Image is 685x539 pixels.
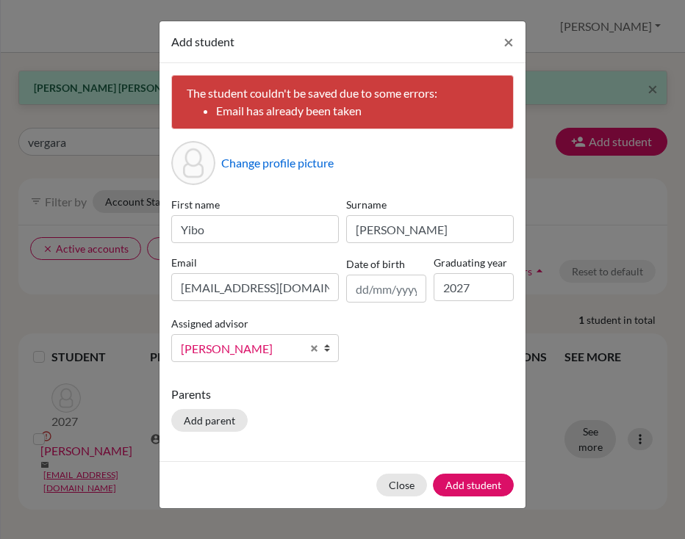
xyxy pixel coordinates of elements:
p: Parents [171,386,514,403]
button: Close [376,474,427,496]
label: Graduating year [434,255,514,270]
label: First name [171,197,339,212]
button: Add parent [171,409,248,432]
label: Assigned advisor [171,316,248,331]
div: The student couldn't be saved due to some errors: [171,75,514,129]
span: Add student [171,35,234,48]
label: Email [171,255,339,270]
span: [PERSON_NAME] [181,339,301,358]
button: Add student [433,474,514,496]
label: Date of birth [346,256,405,272]
span: × [503,31,514,52]
button: Close [492,21,526,62]
label: Surname [346,197,514,212]
div: Profile picture [171,141,215,185]
li: Email has already been taken [216,102,498,120]
input: dd/mm/yyyy [346,275,426,303]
